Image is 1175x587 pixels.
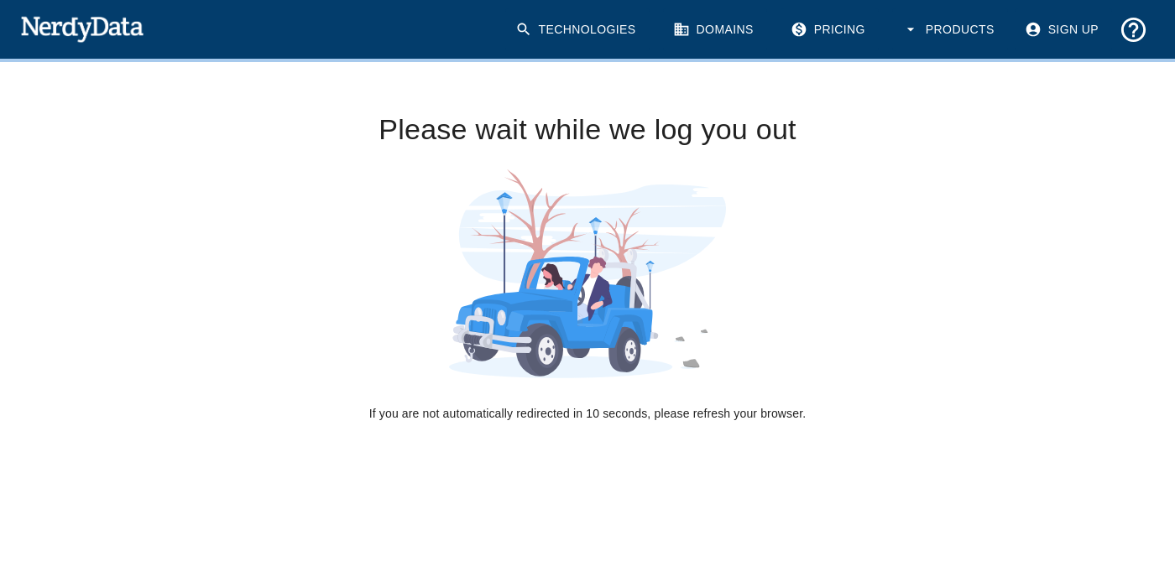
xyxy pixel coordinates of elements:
img: NerdyData.com [20,12,144,45]
a: Sign Up [1015,8,1112,51]
a: Technologies [505,8,650,51]
button: Support and Documentation [1112,8,1155,51]
button: Products [892,8,1008,51]
a: Pricing [781,8,879,51]
a: Domains [663,8,767,51]
iframe: Drift Widget Chat Controller [1091,468,1155,532]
